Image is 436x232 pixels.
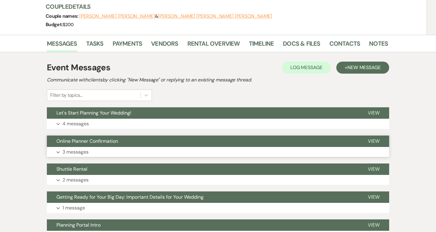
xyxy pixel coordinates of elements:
[56,222,101,228] span: Planning Portal Intro
[46,21,63,28] span: Budget:
[282,62,331,74] button: Log Message
[47,203,389,213] button: 1 message
[62,176,89,184] p: 2 messages
[62,120,89,128] p: 4 messages
[47,175,389,185] button: 2 messages
[358,219,389,231] button: View
[113,39,142,52] a: Payments
[290,64,322,71] span: Log Message
[329,39,360,52] a: Contacts
[56,166,87,172] span: Shuttle Rental
[63,22,73,28] span: $200
[79,14,155,19] button: [PERSON_NAME] [PERSON_NAME]
[347,64,381,71] span: New Message
[47,39,77,52] a: Messages
[336,62,389,74] button: +New Message
[62,204,85,212] p: 1 message
[46,13,79,19] span: Couple names:
[368,110,380,116] span: View
[56,138,118,144] span: Online Planner Confirmation
[56,110,131,116] span: Let's Start Planning Your Wedding!
[47,119,389,129] button: 4 messages
[187,39,240,52] a: Rental Overview
[47,76,389,84] h2: Communicate with clients by clicking "New Message" or replying to an existing message thread.
[368,138,380,144] span: View
[47,107,358,119] button: Let's Start Planning Your Wedding!
[283,39,320,52] a: Docs & Files
[47,163,358,175] button: Shuttle Rental
[56,194,204,200] span: Getting Ready for Your Big Day: Important Details for Your Wedding
[47,219,358,231] button: Planning Portal Intro
[151,39,178,52] a: Vendors
[46,2,382,11] h3: Couple Details
[47,191,358,203] button: Getting Ready for Your Big Day: Important Details for Your Wedding
[368,194,380,200] span: View
[358,136,389,147] button: View
[358,191,389,203] button: View
[368,222,380,228] span: View
[158,14,272,19] button: [PERSON_NAME] [PERSON_NAME] [PERSON_NAME]
[50,92,82,99] div: Filter by topics...
[358,107,389,119] button: View
[47,61,110,74] h1: Event Messages
[249,39,274,52] a: Timeline
[86,39,104,52] a: Tasks
[47,136,358,147] button: Online Planner Confirmation
[368,166,380,172] span: View
[358,163,389,175] button: View
[62,148,89,156] p: 3 messages
[369,39,388,52] a: Notes
[47,147,389,157] button: 3 messages
[79,13,272,19] span: &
